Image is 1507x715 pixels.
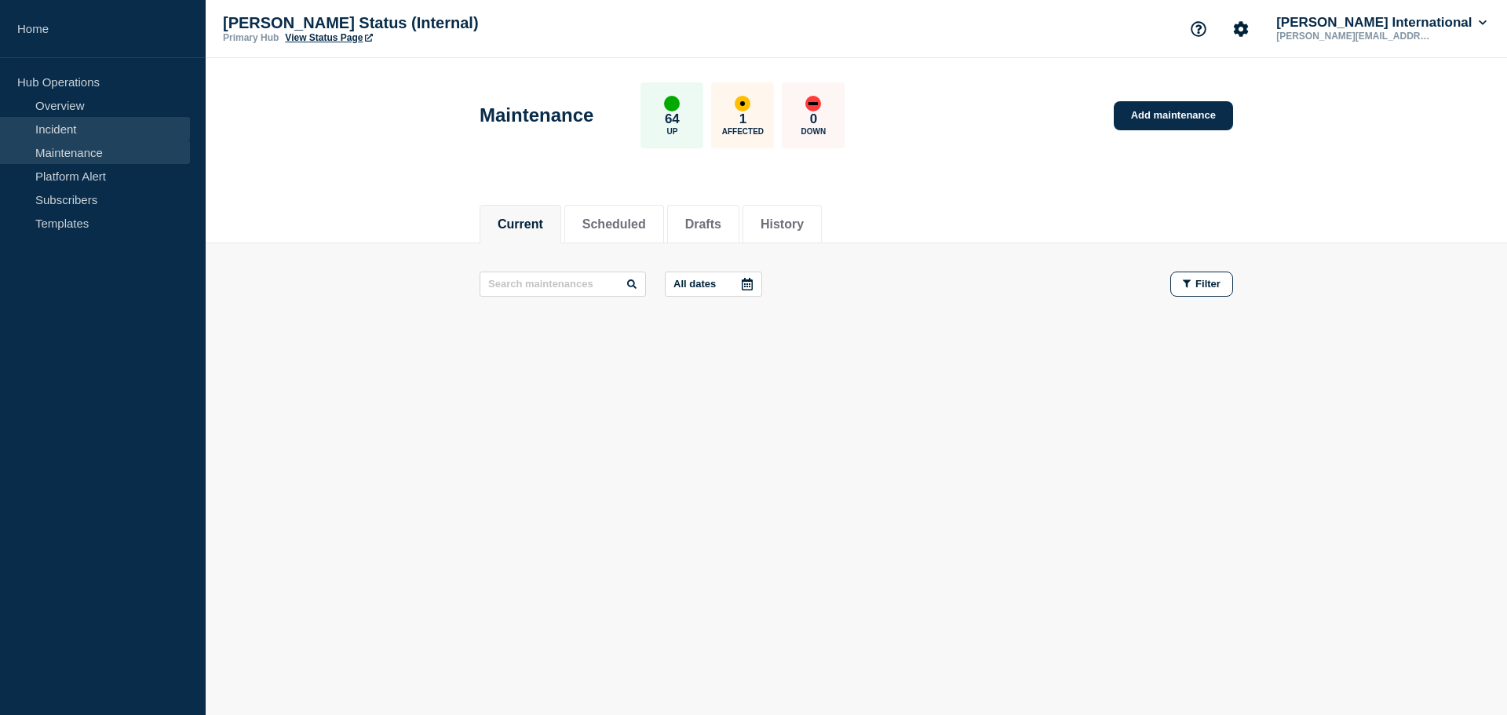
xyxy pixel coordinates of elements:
[1195,278,1221,290] span: Filter
[665,111,680,127] p: 64
[666,127,677,136] p: Up
[673,278,716,290] p: All dates
[685,217,721,232] button: Drafts
[801,127,826,136] p: Down
[722,127,764,136] p: Affected
[1273,15,1490,31] button: [PERSON_NAME] International
[1273,31,1436,42] p: [PERSON_NAME][EMAIL_ADDRESS][PERSON_NAME][DOMAIN_NAME]
[285,32,372,43] a: View Status Page
[498,217,543,232] button: Current
[664,96,680,111] div: up
[805,96,821,111] div: down
[1182,13,1215,46] button: Support
[1170,272,1233,297] button: Filter
[223,14,537,32] p: [PERSON_NAME] Status (Internal)
[480,104,593,126] h1: Maintenance
[735,96,750,111] div: affected
[739,111,746,127] p: 1
[480,272,646,297] input: Search maintenances
[810,111,817,127] p: 0
[761,217,804,232] button: History
[223,32,279,43] p: Primary Hub
[582,217,646,232] button: Scheduled
[1224,13,1257,46] button: Account settings
[1114,101,1233,130] a: Add maintenance
[665,272,762,297] button: All dates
